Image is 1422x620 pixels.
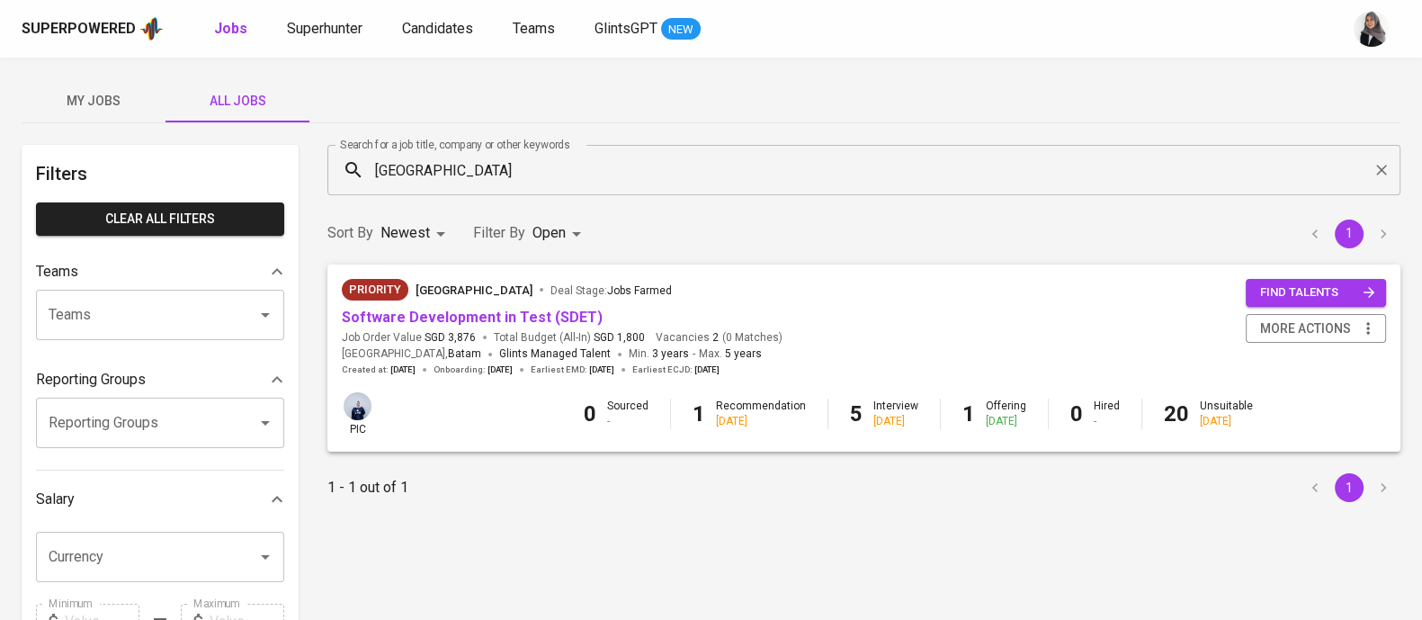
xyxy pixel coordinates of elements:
[342,281,408,299] span: Priority
[661,21,701,39] span: NEW
[652,347,689,360] span: 3 years
[1094,414,1120,429] div: -
[986,399,1026,429] div: Offering
[1298,473,1400,502] nav: pagination navigation
[287,20,362,37] span: Superhunter
[962,401,975,427] b: 1
[716,414,806,429] div: [DATE]
[1164,401,1189,427] b: 20
[632,364,720,376] span: Earliest ECJD :
[629,347,689,360] span: Min.
[607,399,648,429] div: Sourced
[850,401,863,427] b: 5
[1200,414,1253,429] div: [DATE]
[594,330,645,346] span: SGD 1,800
[253,544,278,570] button: Open
[584,401,596,427] b: 0
[1260,283,1375,303] span: find talents
[327,477,408,499] p: 1 - 1 out of 1
[214,20,247,37] b: Jobs
[1335,220,1364,248] button: page 1
[710,330,719,346] span: 2
[176,90,299,112] span: All Jobs
[36,362,284,398] div: Reporting Groups
[342,279,408,301] div: New Job received from Demand Team
[50,208,270,230] span: Clear All filters
[532,224,566,241] span: Open
[253,410,278,436] button: Open
[550,284,672,297] span: Deal Stage :
[1070,401,1083,427] b: 0
[287,18,366,40] a: Superhunter
[253,302,278,328] button: Open
[693,401,705,427] b: 1
[656,330,783,346] span: Vacancies ( 0 Matches )
[380,222,430,244] p: Newest
[716,399,806,429] div: Recommendation
[32,90,155,112] span: My Jobs
[36,254,284,290] div: Teams
[986,414,1026,429] div: [DATE]
[36,489,75,510] p: Salary
[327,222,373,244] p: Sort By
[1094,399,1120,429] div: Hired
[693,346,695,364] span: -
[214,18,251,40] a: Jobs
[532,217,587,250] div: Open
[694,364,720,376] span: [DATE]
[873,414,918,429] div: [DATE]
[513,18,559,40] a: Teams
[494,330,645,346] span: Total Budget (All-In)
[139,15,164,42] img: app logo
[380,217,452,250] div: Newest
[531,364,614,376] span: Earliest EMD :
[1298,220,1400,248] nav: pagination navigation
[1369,157,1394,183] button: Clear
[36,261,78,283] p: Teams
[342,309,603,326] a: Software Development in Test (SDET)
[1246,314,1386,344] button: more actions
[342,364,416,376] span: Created at :
[873,399,918,429] div: Interview
[416,283,532,297] span: [GEOGRAPHIC_DATA]
[342,391,373,437] div: pic
[36,481,284,517] div: Salary
[725,347,762,360] span: 5 years
[513,20,555,37] span: Teams
[487,364,513,376] span: [DATE]
[699,347,762,360] span: Max.
[448,346,481,364] span: Batam
[22,15,164,42] a: Superpoweredapp logo
[1246,279,1386,307] button: find talents
[402,18,477,40] a: Candidates
[607,284,672,297] span: Jobs Farmed
[36,369,146,391] p: Reporting Groups
[402,20,473,37] span: Candidates
[499,347,611,360] span: Glints Managed Talent
[390,364,416,376] span: [DATE]
[36,202,284,236] button: Clear All filters
[342,330,476,346] span: Job Order Value
[434,364,513,376] span: Onboarding :
[1200,399,1253,429] div: Unsuitable
[595,18,701,40] a: GlintsGPT NEW
[589,364,614,376] span: [DATE]
[22,19,136,40] div: Superpowered
[344,392,371,420] img: annisa@glints.com
[1260,318,1351,340] span: more actions
[473,222,525,244] p: Filter By
[595,20,657,37] span: GlintsGPT
[342,346,481,364] span: [GEOGRAPHIC_DATA] ,
[607,414,648,429] div: -
[1335,473,1364,502] button: page 1
[1354,11,1390,47] img: sinta.windasari@glints.com
[425,330,476,346] span: SGD 3,876
[36,159,284,188] h6: Filters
